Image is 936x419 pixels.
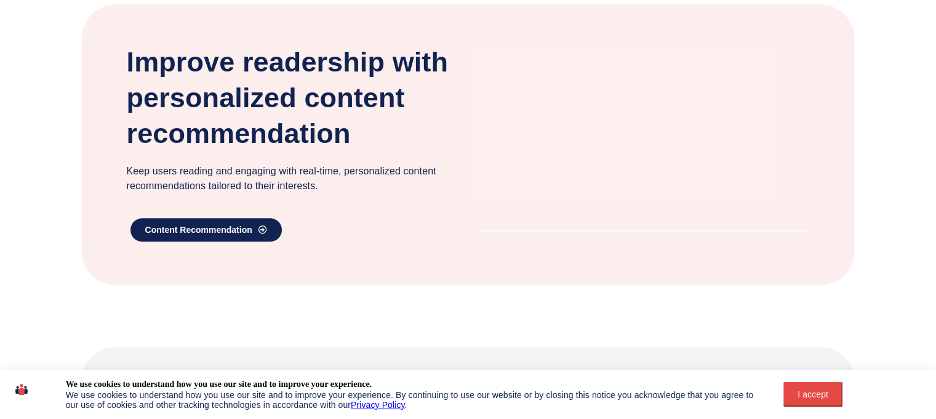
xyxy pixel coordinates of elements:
a: content recommendation [130,218,282,242]
button: I accept [783,382,842,407]
h3: Improve readership with personalized content recommendation [127,44,459,152]
a: Privacy Policy [351,400,405,410]
p: Keep users reading and engaging with real-time, personalized content recommendations tailored to ... [127,164,459,193]
div: We use cookies to understand how you use our site and to improve your experience. By continuing t... [66,390,756,410]
div: We use cookies to understand how you use our site and to improve your experience. [66,379,372,390]
img: icon [15,379,28,400]
div: I accept [791,389,835,399]
span: content recommendation [145,226,252,234]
